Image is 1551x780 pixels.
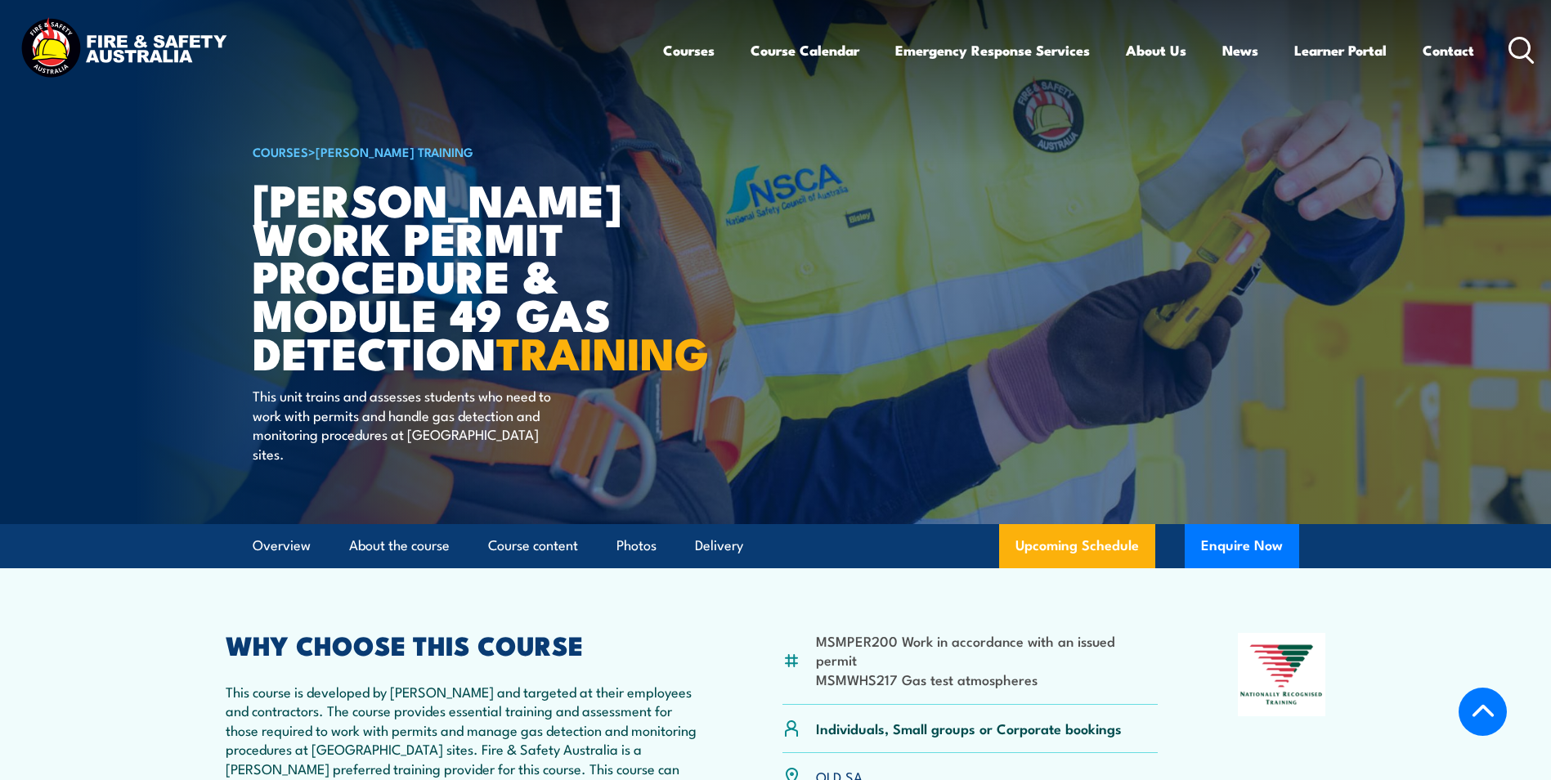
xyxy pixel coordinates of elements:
a: About Us [1126,29,1186,72]
a: [PERSON_NAME] Training [316,142,473,160]
a: Contact [1423,29,1474,72]
a: Courses [663,29,715,72]
a: Photos [616,524,657,567]
a: Emergency Response Services [895,29,1090,72]
a: Delivery [695,524,743,567]
a: COURSES [253,142,308,160]
img: Nationally Recognised Training logo. [1238,633,1326,716]
a: News [1222,29,1258,72]
strong: TRAINING [496,317,709,385]
p: This unit trains and assesses students who need to work with permits and handle gas detection and... [253,386,551,463]
a: Course Calendar [751,29,859,72]
h1: [PERSON_NAME] Work Permit Procedure & Module 49 Gas Detection [253,180,657,371]
li: MSMPER200 Work in accordance with an issued permit [816,631,1159,670]
p: Individuals, Small groups or Corporate bookings [816,719,1122,737]
h6: > [253,141,657,161]
a: Overview [253,524,311,567]
h2: WHY CHOOSE THIS COURSE [226,633,703,656]
a: About the course [349,524,450,567]
a: Upcoming Schedule [999,524,1155,568]
a: Learner Portal [1294,29,1387,72]
li: MSMWHS217 Gas test atmospheres [816,670,1159,688]
a: Course content [488,524,578,567]
button: Enquire Now [1185,524,1299,568]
